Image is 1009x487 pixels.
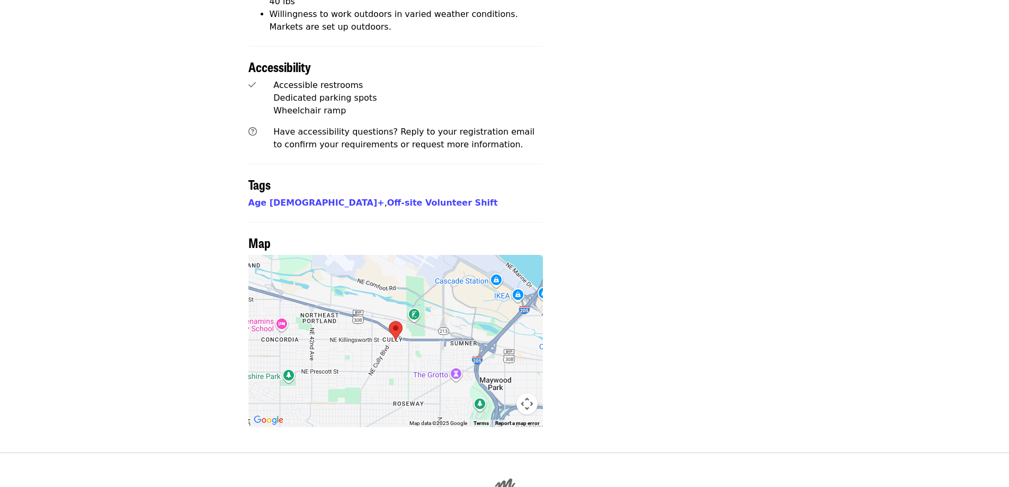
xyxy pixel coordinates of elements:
[251,413,286,427] a: Open this area in Google Maps (opens a new window)
[248,198,387,208] span: ,
[248,57,311,76] span: Accessibility
[273,104,543,117] div: Wheelchair ramp
[474,420,489,426] a: Terms (opens in new tab)
[273,127,534,149] span: Have accessibility questions? Reply to your registration email to confirm your requirements or re...
[248,127,257,137] i: question-circle icon
[270,8,543,33] li: Willingness to work outdoors in varied weather conditions. Markets are set up outdoors.
[273,92,543,104] div: Dedicated parking spots
[248,175,271,193] span: Tags
[248,233,271,252] span: Map
[516,393,538,414] button: Map camera controls
[248,198,385,208] a: Age [DEMOGRAPHIC_DATA]+
[387,198,498,208] a: Off-site Volunteer Shift
[273,79,543,92] div: Accessible restrooms
[409,420,467,426] span: Map data ©2025 Google
[251,413,286,427] img: Google
[248,80,256,90] i: check icon
[495,420,540,426] a: Report a map error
